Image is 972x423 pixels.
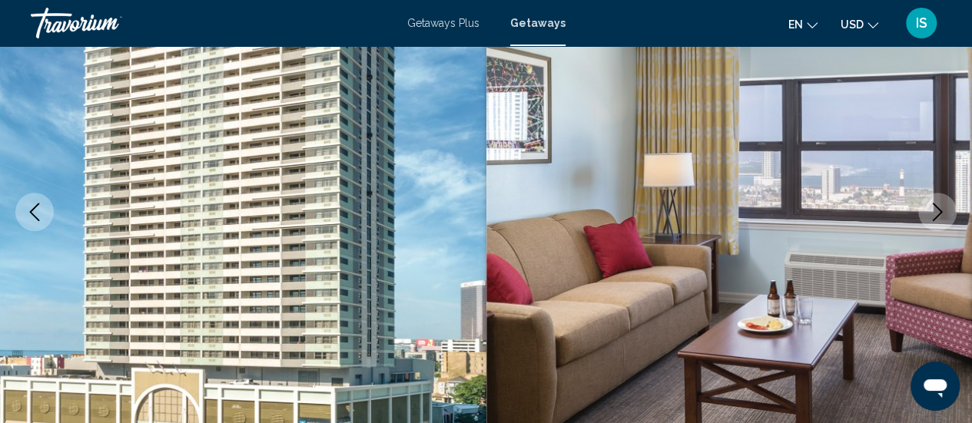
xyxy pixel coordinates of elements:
a: Getaways Plus [407,17,479,29]
span: IS [916,15,927,31]
span: USD [841,18,864,31]
button: Next image [918,193,957,231]
button: User Menu [901,7,941,39]
a: Getaways [510,17,566,29]
span: en [788,18,803,31]
button: Change language [788,13,818,35]
button: Change currency [841,13,878,35]
iframe: Button to launch messaging window [911,362,960,411]
button: Previous image [15,193,54,231]
a: Travorium [31,8,392,38]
